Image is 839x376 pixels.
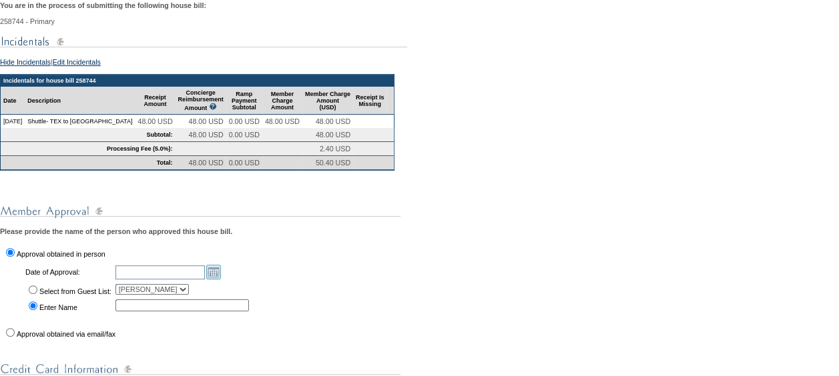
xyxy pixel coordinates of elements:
[316,131,350,139] span: 48.00 USD
[25,115,135,128] td: Shuttle- TEX to [GEOGRAPHIC_DATA]
[17,250,105,258] label: Approval obtained in person
[1,128,176,142] td: Subtotal:
[176,87,226,115] td: Concierge Reimbursement Amount
[316,159,350,167] span: 50.40 USD
[188,117,223,125] span: 48.00 USD
[206,265,221,279] a: Open the calendar popup.
[24,263,113,281] td: Date of Approval:
[25,87,135,115] td: Description
[353,87,387,115] td: Receipt Is Missing
[229,131,260,139] span: 0.00 USD
[17,330,115,338] label: Approval obtained via email/fax
[320,145,350,153] span: 2.40 USD
[209,103,217,110] img: questionMark_lightBlue.gif
[226,87,262,115] td: Ramp Payment Subtotal
[229,117,260,125] span: 0.00 USD
[53,58,101,66] a: Edit Incidentals
[137,117,172,125] span: 48.00 USD
[1,115,25,128] td: [DATE]
[229,159,260,167] span: 0.00 USD
[1,142,176,156] td: Processing Fee (5.0%):
[39,303,77,311] label: Enter Name
[188,159,223,167] span: 48.00 USD
[302,87,353,115] td: Member Charge Amount (USD)
[1,156,176,170] td: Total:
[262,87,302,115] td: Member Charge Amount
[1,87,25,115] td: Date
[135,87,175,115] td: Receipt Amount
[39,287,111,295] label: Select from Guest List:
[1,75,394,87] td: Incidentals for house bill 258744
[265,117,300,125] span: 48.00 USD
[188,131,223,139] span: 48.00 USD
[316,117,350,125] span: 48.00 USD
